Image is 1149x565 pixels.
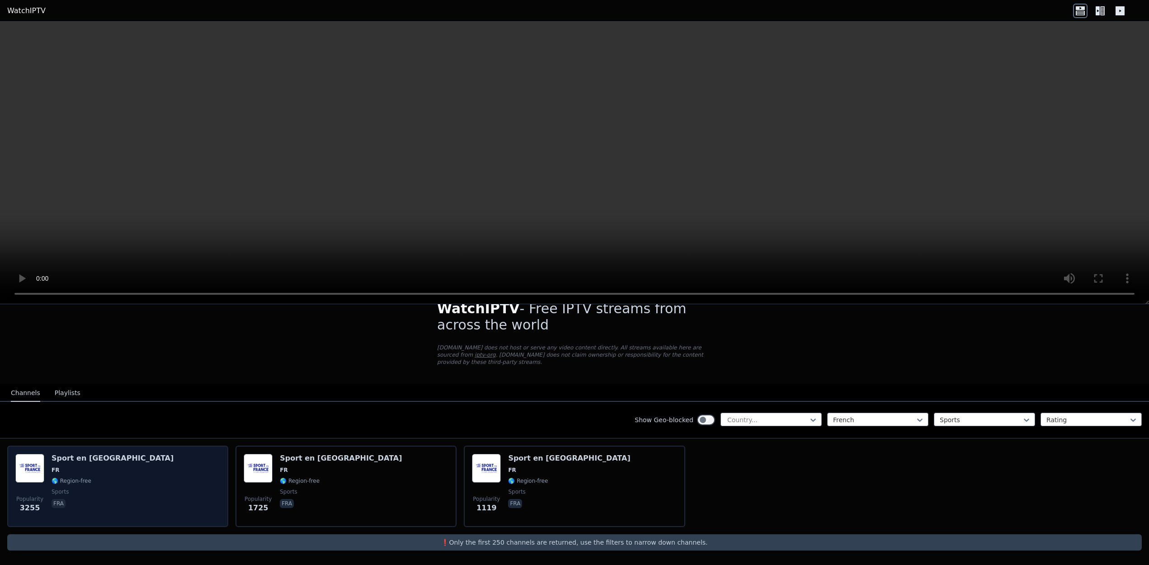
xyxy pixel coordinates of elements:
[52,466,59,474] span: FR
[508,454,630,463] h6: Sport en [GEOGRAPHIC_DATA]
[437,301,520,316] span: WatchIPTV
[11,385,40,402] button: Channels
[52,488,69,495] span: sports
[508,488,525,495] span: sports
[508,466,516,474] span: FR
[55,385,80,402] button: Playlists
[280,466,287,474] span: FR
[52,477,91,485] span: 🌎 Region-free
[437,301,712,333] h1: - Free IPTV streams from across the world
[475,352,496,358] a: iptv-org
[280,477,320,485] span: 🌎 Region-free
[244,454,273,483] img: Sport en France
[476,503,497,513] span: 1119
[635,415,693,424] label: Show Geo-blocked
[15,454,44,483] img: Sport en France
[280,454,402,463] h6: Sport en [GEOGRAPHIC_DATA]
[11,538,1138,547] p: ❗️Only the first 250 channels are returned, use the filters to narrow down channels.
[248,503,268,513] span: 1725
[7,5,46,16] a: WatchIPTV
[52,499,66,508] p: fra
[52,454,174,463] h6: Sport en [GEOGRAPHIC_DATA]
[472,454,501,483] img: Sport en France
[508,499,522,508] p: fra
[20,503,40,513] span: 3255
[280,499,294,508] p: fra
[508,477,548,485] span: 🌎 Region-free
[437,344,712,366] p: [DOMAIN_NAME] does not host or serve any video content directly. All streams available here are s...
[245,495,272,503] span: Popularity
[16,495,43,503] span: Popularity
[280,488,297,495] span: sports
[473,495,500,503] span: Popularity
